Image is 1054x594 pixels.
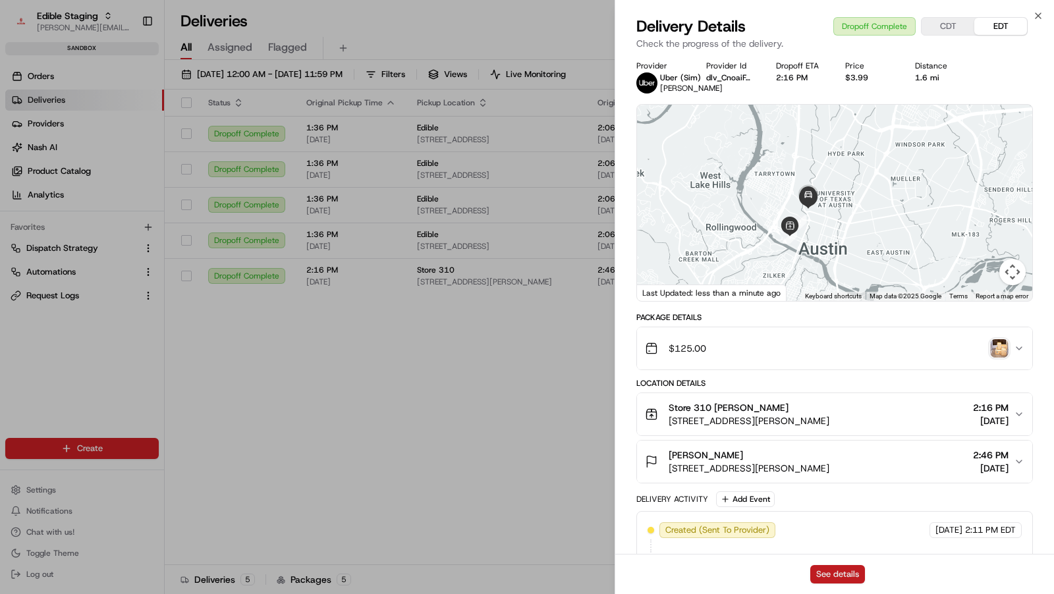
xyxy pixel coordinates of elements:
[669,448,743,462] span: [PERSON_NAME]
[999,259,1026,285] button: Map camera controls
[636,378,1033,389] div: Location Details
[660,72,701,83] span: Uber (Sim)
[776,61,825,71] div: Dropoff ETA
[204,168,240,184] button: See all
[117,203,144,214] span: [DATE]
[973,462,1009,475] span: [DATE]
[935,524,962,536] span: [DATE]
[13,125,37,149] img: 1736555255976-a54dd68f-1ca7-489b-9aae-adbdc363a1c4
[109,203,114,214] span: •
[669,462,829,475] span: [STREET_ADDRESS][PERSON_NAME]
[111,295,122,306] div: 💻
[636,72,657,94] img: uber-new-logo.jpeg
[976,292,1028,300] a: Report a map error
[810,565,865,583] button: See details
[131,326,159,336] span: Pylon
[660,83,723,94] span: [PERSON_NAME]
[106,288,217,312] a: 💻API Documentation
[636,494,708,504] div: Delivery Activity
[776,72,825,83] div: 2:16 PM
[224,129,240,145] button: Start new chat
[59,138,181,149] div: We're available if you need us!
[974,18,1027,35] button: EDT
[637,327,1032,369] button: $125.00photo_proof_of_delivery image
[792,215,806,230] div: 2
[845,61,894,71] div: Price
[59,125,216,138] div: Start new chat
[637,284,787,301] div: Last Updated: less than a minute ago
[640,284,684,301] img: Google
[8,288,106,312] a: 📗Knowledge Base
[665,524,769,536] span: Created (Sent To Provider)
[93,325,159,336] a: Powered byPylon
[109,239,114,250] span: •
[13,227,34,248] img: Brittany Newman
[41,239,107,250] span: [PERSON_NAME]
[669,414,829,427] span: [STREET_ADDRESS][PERSON_NAME]
[706,61,755,71] div: Provider Id
[990,339,1009,358] img: photo_proof_of_delivery image
[13,13,40,39] img: Nash
[706,72,755,83] button: dlv_CnoaiFo5Egn6sZBNSC7DsV
[965,524,1016,536] span: 2:11 PM EDT
[915,61,964,71] div: Distance
[636,16,746,37] span: Delivery Details
[13,191,34,212] img: Brittany Newman
[973,448,1009,462] span: 2:46 PM
[922,18,974,35] button: CDT
[125,294,211,307] span: API Documentation
[41,203,107,214] span: [PERSON_NAME]
[640,284,684,301] a: Open this area in Google Maps (opens a new window)
[28,125,51,149] img: 4281594248423_2fcf9dad9f2a874258b8_72.png
[949,292,968,300] a: Terms (opens in new tab)
[783,229,797,244] div: 1
[13,295,24,306] div: 📗
[26,294,101,307] span: Knowledge Base
[117,239,144,250] span: [DATE]
[636,37,1033,50] p: Check the progress of the delivery.
[636,312,1033,323] div: Package Details
[845,72,894,83] div: $3.99
[13,171,88,181] div: Past conversations
[669,401,789,414] span: Store 310 [PERSON_NAME]
[870,292,941,300] span: Map data ©2025 Google
[973,414,1009,427] span: [DATE]
[716,491,775,507] button: Add Event
[973,401,1009,414] span: 2:16 PM
[13,52,240,73] p: Welcome 👋
[915,72,964,83] div: 1.6 mi
[805,292,862,301] button: Keyboard shortcuts
[636,61,685,71] div: Provider
[669,342,706,355] span: $125.00
[637,441,1032,483] button: [PERSON_NAME][STREET_ADDRESS][PERSON_NAME]2:46 PM[DATE]
[637,393,1032,435] button: Store 310 [PERSON_NAME][STREET_ADDRESS][PERSON_NAME]2:16 PM[DATE]
[34,84,217,98] input: Clear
